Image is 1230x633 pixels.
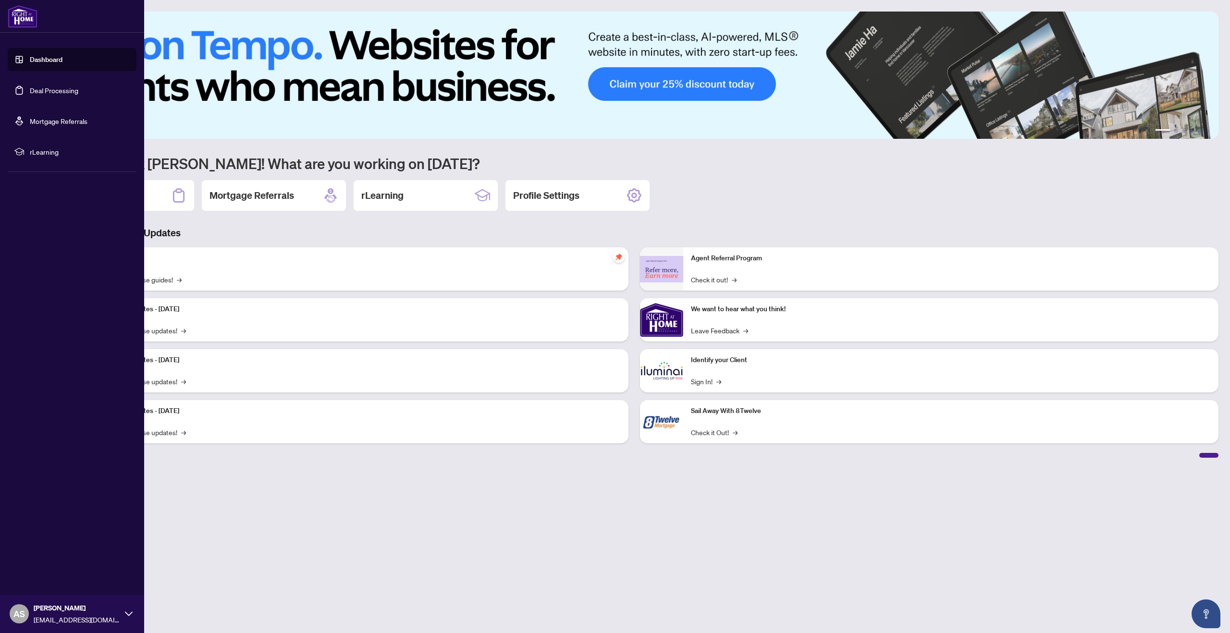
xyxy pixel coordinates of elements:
p: Agent Referral Program [691,253,1211,264]
span: → [181,427,186,438]
p: Self-Help [101,253,621,264]
p: We want to hear what you think! [691,304,1211,315]
span: → [733,427,738,438]
p: Platform Updates - [DATE] [101,304,621,315]
button: 1 [1155,129,1170,133]
button: 5 [1197,129,1201,133]
button: 3 [1182,129,1186,133]
h1: Welcome back [PERSON_NAME]! What are you working on [DATE]? [50,154,1218,172]
button: 2 [1174,129,1178,133]
p: Sail Away With 8Twelve [691,406,1211,416]
h2: rLearning [361,189,404,202]
a: Deal Processing [30,86,78,95]
img: Sail Away With 8Twelve [640,400,683,443]
p: Platform Updates - [DATE] [101,355,621,365]
span: [PERSON_NAME] [34,603,120,613]
span: → [181,325,186,336]
span: → [177,274,182,285]
img: Slide 0 [50,12,1218,139]
h3: Brokerage & Industry Updates [50,226,1218,240]
a: Dashboard [30,55,62,64]
span: AS [13,607,25,621]
button: 4 [1190,129,1193,133]
button: 6 [1205,129,1209,133]
span: [EMAIL_ADDRESS][DOMAIN_NAME] [34,614,120,625]
span: rLearning [30,146,130,157]
span: → [181,376,186,387]
span: → [743,325,748,336]
img: logo [8,5,37,28]
p: Platform Updates - [DATE] [101,406,621,416]
img: Identify your Client [640,349,683,392]
span: → [716,376,721,387]
a: Check it out!→ [691,274,737,285]
a: Sign In!→ [691,376,721,387]
h2: Mortgage Referrals [209,189,294,202]
a: Check it Out!→ [691,427,738,438]
img: We want to hear what you think! [640,298,683,341]
h2: Profile Settings [513,189,579,202]
a: Leave Feedback→ [691,325,748,336]
img: Agent Referral Program [640,256,683,282]
span: pushpin [613,251,625,263]
span: → [732,274,737,285]
a: Mortgage Referrals [30,117,87,125]
button: Open asap [1192,599,1220,628]
p: Identify your Client [691,355,1211,365]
